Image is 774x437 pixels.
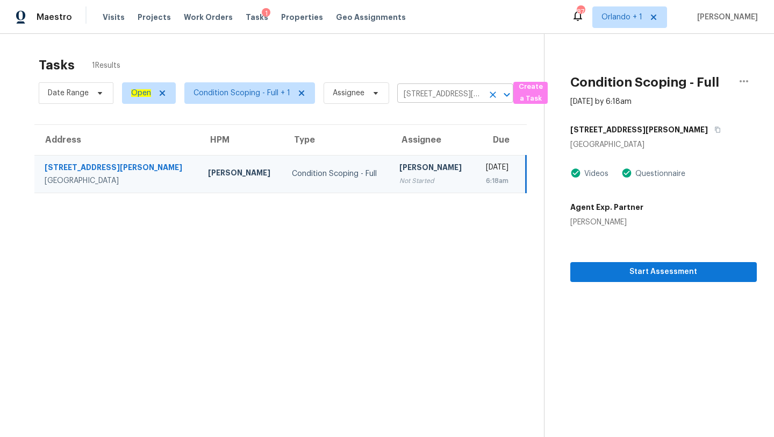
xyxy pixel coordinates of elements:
span: Geo Assignments [336,12,406,23]
button: Copy Address [708,120,722,139]
th: Due [475,125,526,155]
span: Start Assessment [579,265,748,279]
th: Type [283,125,391,155]
span: Tasks [246,13,268,21]
th: HPM [199,125,283,155]
div: [DATE] [483,162,508,175]
div: [DATE] by 6:18am [570,96,632,107]
div: 1 [262,8,270,19]
button: Start Assessment [570,262,757,282]
div: [GEOGRAPHIC_DATA] [570,139,757,150]
span: Date Range [48,88,89,98]
th: Assignee [391,125,475,155]
ah_el_jm_1744035306855: Open [131,89,151,97]
div: Condition Scoping - Full [292,168,382,179]
span: Condition Scoping - Full + 1 [193,88,290,98]
div: Questionnaire [632,168,685,179]
img: Artifact Present Icon [621,167,632,179]
div: [PERSON_NAME] [208,167,275,181]
h5: Agent Exp. Partner [570,202,643,213]
button: Clear [485,87,500,102]
div: [PERSON_NAME] [570,217,643,228]
div: 87 [577,6,584,17]
input: Search by address [397,86,483,103]
h5: [STREET_ADDRESS][PERSON_NAME] [570,124,708,135]
img: Artifact Present Icon [570,167,581,179]
div: [GEOGRAPHIC_DATA] [45,175,191,186]
span: Maestro [37,12,72,23]
span: Orlando + 1 [601,12,642,23]
th: Address [34,125,199,155]
span: Projects [138,12,171,23]
div: [PERSON_NAME] [399,162,466,175]
h2: Tasks [39,60,75,71]
span: Create a Task [519,81,542,105]
div: 6:18am [483,175,508,186]
span: Assignee [333,88,364,98]
h2: Condition Scoping - Full [570,77,719,88]
span: Properties [281,12,323,23]
span: 1 Results [92,60,120,71]
div: Videos [581,168,608,179]
span: Work Orders [184,12,233,23]
div: Not Started [399,175,466,186]
div: [STREET_ADDRESS][PERSON_NAME] [45,162,191,175]
button: Create a Task [513,82,548,104]
button: Open [499,87,514,102]
span: Visits [103,12,125,23]
span: [PERSON_NAME] [693,12,758,23]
